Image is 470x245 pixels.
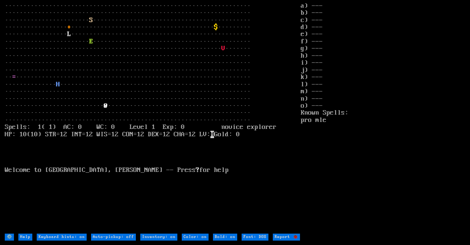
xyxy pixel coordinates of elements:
[18,234,32,241] input: Help
[89,38,93,45] font: E
[67,30,71,38] font: L
[140,234,177,241] input: Inventory: on
[214,24,218,31] font: $
[56,81,60,88] font: H
[301,3,465,233] stats: a) --- b) --- c) --- d) --- e) --- f) --- g) --- h) --- i) --- j) --- k) --- l) --- m) --- n) ---...
[12,73,16,81] font: =
[196,166,199,174] b: ?
[89,17,93,24] font: S
[210,131,214,138] mark: H
[5,234,14,241] input: ⚙️
[213,234,237,241] input: Bold: on
[221,45,225,52] font: V
[273,234,300,241] input: Report 🐞
[37,234,87,241] input: Keyboard hints: on
[5,3,301,233] larn: ··································································· ·····························...
[91,234,136,241] input: Auto-pickup: off
[67,24,71,31] font: +
[104,102,108,109] font: @
[182,234,209,241] input: Color: on
[242,234,268,241] input: Font: DOS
